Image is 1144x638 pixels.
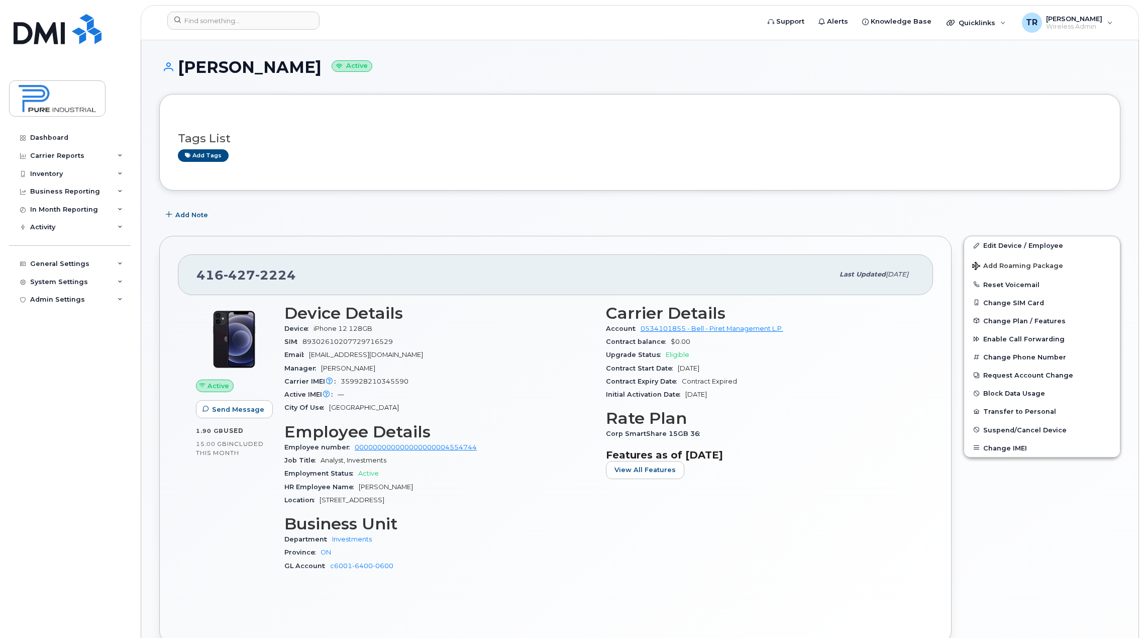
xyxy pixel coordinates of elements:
span: [GEOGRAPHIC_DATA] [329,404,399,411]
button: Add Roaming Package [964,255,1120,276]
span: Contract balance [606,338,671,345]
span: — [338,391,344,398]
span: Upgrade Status [606,351,666,358]
h3: Business Unit [284,515,594,533]
span: Last updated [840,270,886,278]
span: Analyst, Investments [321,457,386,464]
button: Add Note [159,206,217,224]
button: Change IMEI [964,439,1120,457]
span: included this month [196,440,264,457]
span: 15.00 GB [196,440,227,447]
span: Contract Expiry Date [606,378,682,385]
span: Job Title [284,457,321,464]
span: 1.90 GB [196,427,224,434]
span: [DATE] [678,364,699,372]
a: 000000000000000000004554744 [355,443,477,451]
span: Contract Expired [682,378,737,385]
h3: Tags List [178,132,1102,145]
button: Send Message [196,400,273,418]
a: ON [321,549,331,556]
a: Investments [332,535,372,543]
button: Block Data Usage [964,384,1120,402]
button: Enable Call Forwarding [964,330,1120,348]
span: Contract Start Date [606,364,678,372]
h1: [PERSON_NAME] [159,58,1120,76]
span: [DATE] [886,270,908,278]
span: Location [284,496,320,504]
span: 416 [196,267,296,283]
span: Department [284,535,332,543]
small: Active [332,60,372,72]
span: [DATE] [685,391,707,398]
button: Change Phone Number [964,348,1120,366]
h3: Employee Details [284,423,594,441]
span: used [224,427,244,434]
span: City Of Use [284,404,329,411]
span: Active [358,470,379,477]
span: [EMAIL_ADDRESS][DOMAIN_NAME] [309,351,423,358]
h3: Device Details [284,304,594,322]
span: Suspend/Cancel Device [983,426,1067,433]
span: Change Plan / Features [983,317,1066,324]
span: iPhone 12 128GB [314,325,372,332]
span: Carrier IMEI [284,378,341,385]
span: Active IMEI [284,391,338,398]
span: 89302610207729716529 [302,338,393,345]
span: [STREET_ADDRESS] [320,496,384,504]
a: c6001-6400-0600 [330,562,393,570]
span: Add Roaming Package [972,262,1063,271]
h3: Rate Plan [606,409,915,427]
button: Suspend/Cancel Device [964,421,1120,439]
span: Eligible [666,351,689,358]
span: $0.00 [671,338,690,345]
span: Employee number [284,443,355,451]
span: Employment Status [284,470,358,477]
span: Account [606,325,641,332]
span: View All Features [614,465,676,475]
a: 0534101855 - Bell - Piret Management L.P. [641,325,783,332]
a: Edit Device / Employee [964,236,1120,254]
span: Device [284,325,314,332]
span: Active [207,381,229,391]
button: Request Account Change [964,366,1120,384]
a: Add tags [178,149,229,162]
img: iPhone_12.jpg [204,309,264,370]
h3: Features as of [DATE] [606,449,915,461]
button: Change Plan / Features [964,312,1120,330]
button: Change SIM Card [964,294,1120,312]
h3: Carrier Details [606,304,915,322]
span: Send Message [212,405,264,414]
span: Manager [284,364,321,372]
span: Add Note [175,210,208,220]
span: Province [284,549,321,556]
button: Reset Voicemail [964,276,1120,294]
span: [PERSON_NAME] [359,483,413,491]
span: GL Account [284,562,330,570]
span: 2224 [255,267,296,283]
span: [PERSON_NAME] [321,364,375,372]
span: Enable Call Forwarding [983,335,1065,343]
span: Email [284,351,309,358]
span: SIM [284,338,302,345]
span: 427 [224,267,255,283]
span: Initial Activation Date [606,391,685,398]
button: View All Features [606,461,684,479]
button: Transfer to Personal [964,402,1120,420]
span: 359928210345590 [341,378,408,385]
span: HR Employee Name [284,483,359,491]
span: Corp SmartShare 15GB 36 [606,430,705,437]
